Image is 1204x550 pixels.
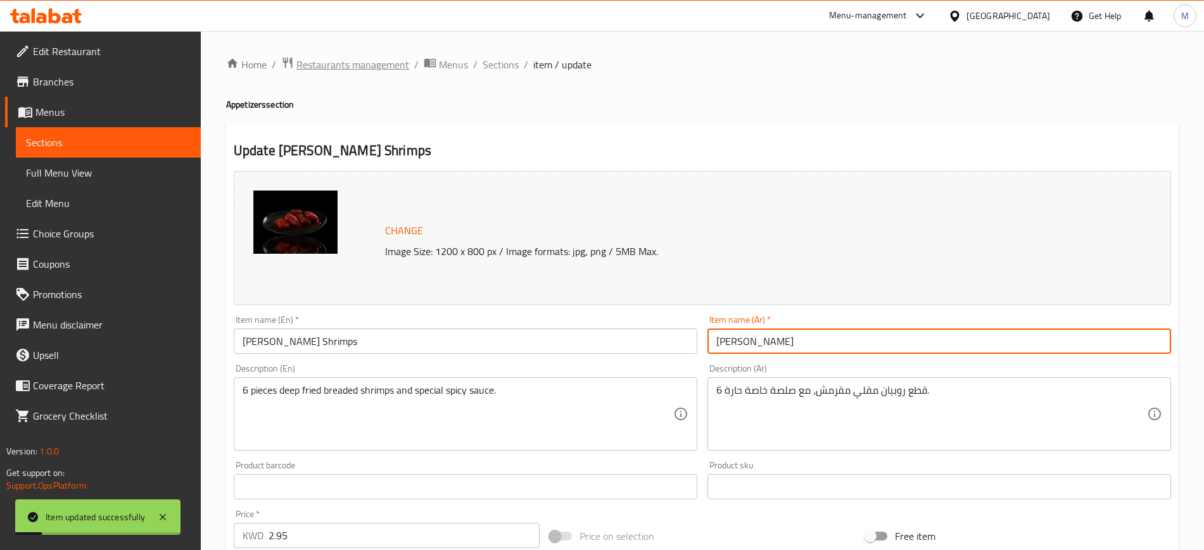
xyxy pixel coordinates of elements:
a: Full Menu View [16,158,201,188]
h4: Appetizers section [226,98,1179,111]
img: mmw_638487291397054626 [253,191,338,254]
input: Enter name En [234,328,697,354]
span: Coverage Report [33,378,191,393]
div: [GEOGRAPHIC_DATA] [966,9,1050,23]
a: Sections [483,57,519,72]
li: / [414,57,419,72]
span: Promotions [33,287,191,302]
a: Support.OpsPlatform [6,477,87,494]
a: Grocery Checklist [5,401,201,431]
a: Edit Restaurant [5,36,201,66]
span: item / update [533,57,592,72]
a: Promotions [5,279,201,309]
button: Change [380,218,428,244]
a: Sections [16,127,201,158]
span: Free item [895,528,935,544]
span: Edit Menu [26,196,191,211]
a: Upsell [5,340,201,370]
span: Coupons [33,256,191,272]
textarea: 6 قطع روبيان مقلي مقرمش، مع صلصة خاصة حارة. [716,384,1147,444]
a: Edit Menu [16,188,201,218]
span: Sections [26,135,191,150]
a: Menu disclaimer [5,309,201,340]
span: Change [385,222,423,240]
span: Menu disclaimer [33,317,191,332]
span: Menus [35,104,191,120]
a: Restaurants management [281,56,409,73]
span: Full Menu View [26,165,191,180]
span: Choice Groups [33,226,191,241]
span: Edit Restaurant [33,44,191,59]
span: Upsell [33,347,191,363]
span: Get support on: [6,465,65,481]
span: Price on selection [580,528,654,544]
input: Enter name Ar [707,328,1171,354]
a: Choice Groups [5,218,201,249]
div: Item updated successfully [46,510,145,524]
nav: breadcrumb [226,56,1179,73]
span: Restaurants management [296,57,409,72]
span: M [1181,9,1189,23]
a: Menus [424,56,468,73]
li: / [272,57,276,72]
span: Version: [6,443,37,459]
span: Menus [439,57,468,72]
textarea: 6 pieces deep fried breaded shrimps and special spicy sauce. [243,384,673,444]
h2: Update [PERSON_NAME] Shrimps [234,141,1171,160]
li: / [473,57,478,72]
a: Coupons [5,249,201,279]
p: Image Size: 1200 x 800 px / Image formats: jpg, png / 5MB Max. [380,244,1054,259]
div: Menu-management [829,8,907,23]
a: Home [226,57,267,72]
span: 1.0.0 [39,443,59,459]
li: / [524,57,528,72]
input: Please enter price [269,523,540,548]
span: Grocery Checklist [33,408,191,423]
a: Branches [5,66,201,97]
a: Coverage Report [5,370,201,401]
p: KWD [243,528,263,543]
input: Please enter product sku [707,474,1171,499]
span: Branches [33,74,191,89]
input: Please enter product barcode [234,474,697,499]
a: Menus [5,97,201,127]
